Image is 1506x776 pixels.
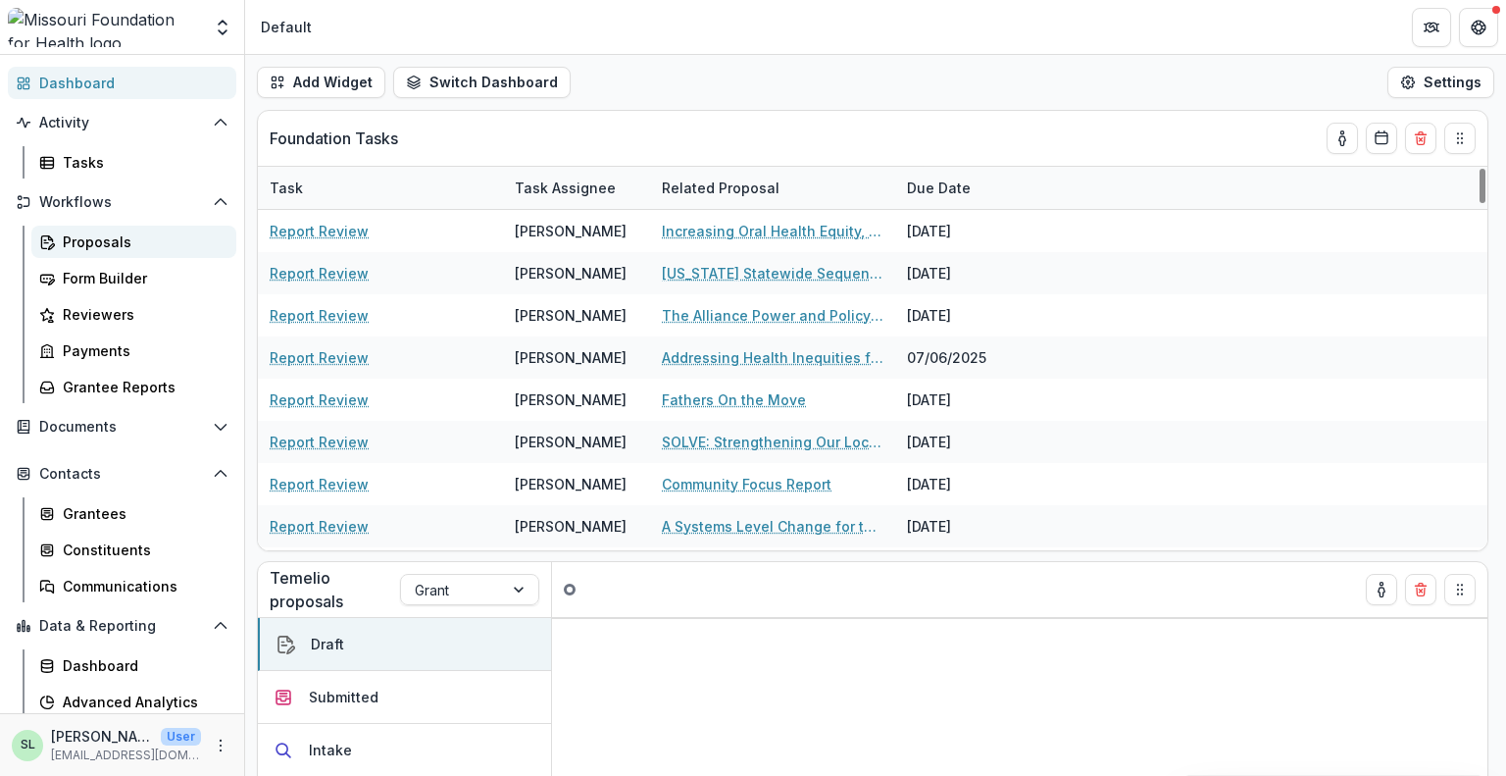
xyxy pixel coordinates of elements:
[1366,123,1397,154] button: Calendar
[63,304,221,325] div: Reviewers
[503,167,650,209] div: Task Assignee
[662,389,806,410] a: Fathers On the Move
[270,347,369,368] a: Report Review
[31,649,236,682] a: Dashboard
[63,503,221,524] div: Grantees
[1412,8,1451,47] button: Partners
[895,547,1042,590] div: [DATE]
[31,335,236,367] a: Payments
[31,226,236,258] a: Proposals
[515,263,627,284] div: [PERSON_NAME]
[270,516,369,537] a: Report Review
[270,127,398,150] p: Foundation Tasks
[515,305,627,326] div: [PERSON_NAME]
[8,458,236,490] button: Open Contacts
[63,268,221,288] div: Form Builder
[8,610,236,642] button: Open Data & Reporting
[63,152,221,173] div: Tasks
[662,347,883,368] a: Addressing Health Inequities for Patients with [MEDICAL_DATA] by Providing Comprehensive Services
[39,618,205,635] span: Data & Reporting
[209,734,232,757] button: More
[1405,123,1436,154] button: Delete card
[270,432,369,452] a: Report Review
[515,474,627,494] div: [PERSON_NAME]
[895,379,1042,421] div: [DATE]
[39,115,205,131] span: Activity
[31,146,236,179] a: Tasks
[31,262,236,294] a: Form Builder
[51,747,201,764] p: [EMAIL_ADDRESS][DOMAIN_NAME]
[515,221,627,241] div: [PERSON_NAME]
[258,178,315,198] div: Task
[895,336,1042,379] div: 07/06/2025
[1366,574,1397,605] button: toggle-assigned-to-me
[895,505,1042,547] div: [DATE]
[270,263,369,284] a: Report Review
[63,576,221,596] div: Communications
[31,298,236,331] a: Reviewers
[31,570,236,602] a: Communications
[662,432,883,452] a: SOLVE: Strengthening Our Local Voices to End Firearm Violence
[270,474,369,494] a: Report Review
[257,67,385,98] button: Add Widget
[662,516,883,537] a: A Systems Level Change for the Reduction of [MEDICAL_DATA] Health Hazards in [US_STATE]
[51,726,153,747] p: [PERSON_NAME]
[8,411,236,442] button: Open Documents
[515,389,627,410] div: [PERSON_NAME]
[63,540,221,560] div: Constituents
[1444,123,1476,154] button: Drag
[895,252,1042,294] div: [DATE]
[270,221,369,241] a: Report Review
[895,167,1042,209] div: Due Date
[503,178,627,198] div: Task Assignee
[895,210,1042,252] div: [DATE]
[21,739,35,751] div: Sada Lindsey
[31,497,236,530] a: Grantees
[253,13,320,41] nav: breadcrumb
[270,305,369,326] a: Report Review
[650,167,895,209] div: Related Proposal
[270,566,400,613] p: Temelio proposals
[63,232,221,252] div: Proposals
[161,728,201,746] p: User
[309,740,352,760] div: Intake
[258,167,503,209] div: Task
[662,474,831,494] a: Community Focus Report
[662,263,883,284] a: [US_STATE] Statewide Sequential Intercept Model (SIM) Collaboration
[258,618,551,671] button: Draft
[515,432,627,452] div: [PERSON_NAME]
[31,371,236,403] a: Grantee Reports
[662,221,883,241] a: Increasing Oral Health Equity, Increasing Dental Participation in MO HealthNet
[39,419,205,436] span: Documents
[309,687,378,707] div: Submitted
[1405,574,1436,605] button: Delete card
[515,516,627,537] div: [PERSON_NAME]
[895,178,982,198] div: Due Date
[63,377,221,397] div: Grantee Reports
[31,686,236,718] a: Advanced Analytics
[895,421,1042,463] div: [DATE]
[270,389,369,410] a: Report Review
[1327,123,1358,154] button: toggle-assigned-to-me
[1387,67,1494,98] button: Settings
[393,67,571,98] button: Switch Dashboard
[8,8,201,47] img: Missouri Foundation for Health logo
[515,347,627,368] div: [PERSON_NAME]
[8,67,236,99] a: Dashboard
[63,340,221,361] div: Payments
[258,671,551,724] button: Submitted
[261,17,312,37] div: Default
[311,634,344,654] div: Draft
[895,463,1042,505] div: [DATE]
[39,466,205,483] span: Contacts
[8,186,236,218] button: Open Workflows
[1459,8,1498,47] button: Get Help
[895,294,1042,336] div: [DATE]
[31,534,236,566] a: Constituents
[39,73,221,93] div: Dashboard
[1444,574,1476,605] button: Drag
